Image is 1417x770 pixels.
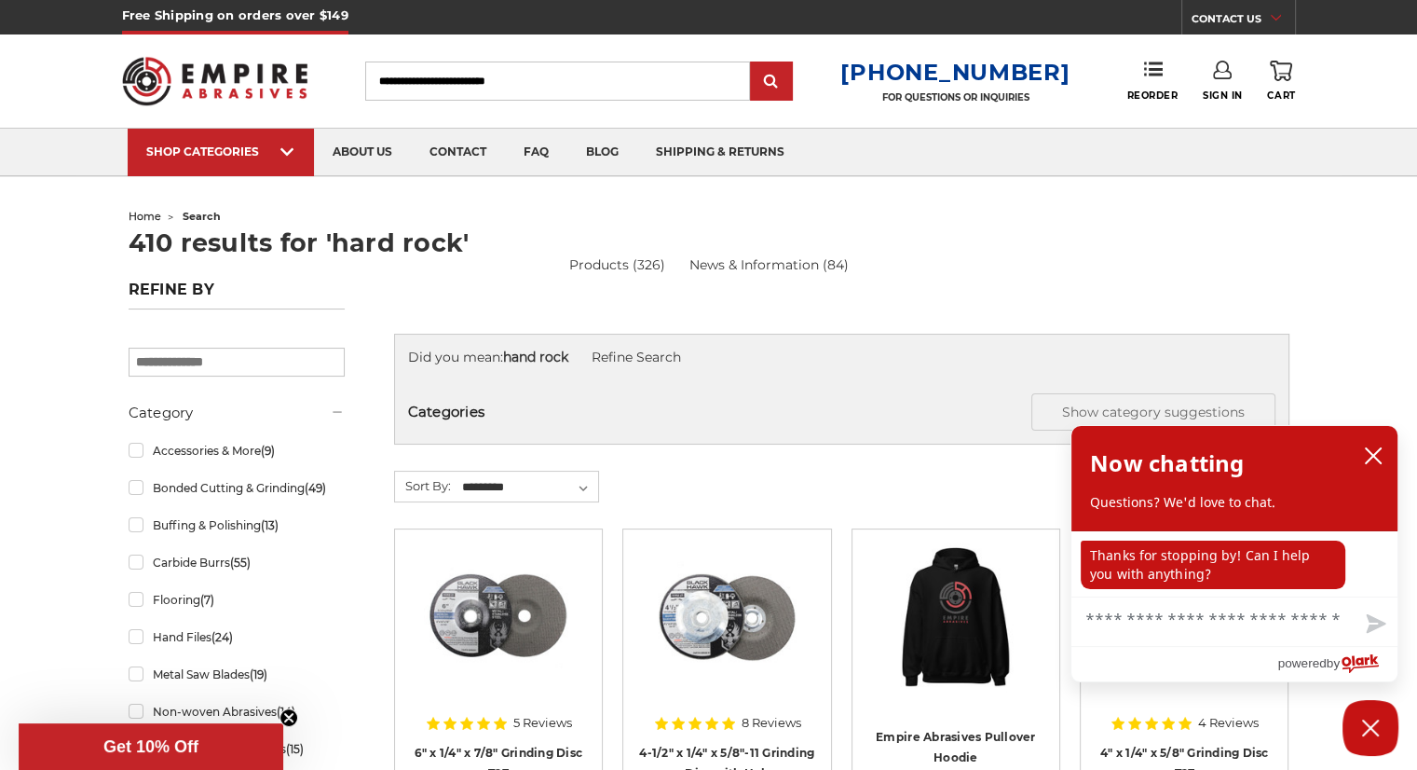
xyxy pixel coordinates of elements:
[260,518,278,532] span: (13)
[569,256,665,273] a: Products (326)
[408,393,1275,431] h5: Categories
[1267,89,1295,102] span: Cart
[129,402,345,424] h5: Category
[1342,700,1398,756] button: Close Chatbox
[279,708,298,727] button: Close teaser
[276,705,294,719] span: (14)
[129,434,345,467] a: Accessories & More
[637,129,803,176] a: shipping & returns
[129,210,161,223] a: home
[636,543,817,723] a: BHA 4.5 Inch Grinding Wheel with 5/8 inch hub
[314,129,411,176] a: about us
[1267,61,1295,102] a: Cart
[459,474,598,502] select: Sort By:
[742,717,801,729] span: 8 Reviews
[503,349,568,365] strong: hand rock
[881,543,1030,692] img: Empire Abrasives Pullover Hoodie
[395,472,451,500] label: Sort By:
[129,281,345,309] h5: Refine by
[411,129,505,176] a: contact
[249,667,266,681] span: (19)
[229,556,250,570] span: (55)
[688,255,848,275] a: News & Information (84)
[129,658,345,691] a: Metal Saw Blades
[1071,531,1397,597] div: chat
[408,348,1275,367] div: Did you mean:
[424,543,573,692] img: 6 inch grinding disc by Black Hawk Abrasives
[304,481,325,495] span: (49)
[840,91,1070,103] p: FOR QUESTIONS OR INQUIRIES
[19,723,283,770] div: Get 10% OffClose teaser
[1031,393,1275,431] button: Show category suggestions
[1126,61,1178,101] a: Reorder
[285,742,303,756] span: (15)
[592,349,681,365] a: Refine Search
[1090,445,1244,482] h2: Now chatting
[129,546,345,579] a: Carbide Burrs
[1351,603,1397,646] button: Send message
[567,129,637,176] a: blog
[129,509,345,542] a: Buffing & Polishing
[513,717,572,729] span: 5 Reviews
[1327,652,1340,675] span: by
[183,210,221,223] span: search
[103,737,198,756] span: Get 10% Off
[1358,442,1388,470] button: close chatbox
[129,584,345,616] a: Flooring
[1203,89,1243,102] span: Sign In
[505,129,567,176] a: faq
[146,144,295,158] div: SHOP CATEGORIES
[1198,717,1259,729] span: 4 Reviews
[753,63,790,101] input: Submit
[408,543,589,723] a: 6 inch grinding disc by Black Hawk Abrasives
[1126,89,1178,102] span: Reorder
[876,730,1035,765] a: Empire Abrasives Pullover Hoodie
[1192,8,1295,34] a: CONTACT US
[1070,425,1398,682] div: olark chatbox
[129,230,1289,255] h1: 410 results for 'hard rock'
[129,621,345,653] a: Hand Files
[1277,652,1326,675] span: powered
[1277,647,1397,681] a: Powered by Olark
[129,472,345,504] a: Bonded Cutting & Grinding
[865,543,1046,723] a: Empire Abrasives Pullover Hoodie
[1090,493,1379,512] p: Questions? We'd love to chat.
[840,59,1070,86] a: [PHONE_NUMBER]
[199,593,213,607] span: (7)
[652,543,801,692] img: BHA 4.5 Inch Grinding Wheel with 5/8 inch hub
[211,630,232,644] span: (24)
[260,444,274,458] span: (9)
[1081,541,1345,589] p: Thanks for stopping by! Can I help you with anything?
[122,45,308,117] img: Empire Abrasives
[129,695,345,728] a: Non-woven Abrasives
